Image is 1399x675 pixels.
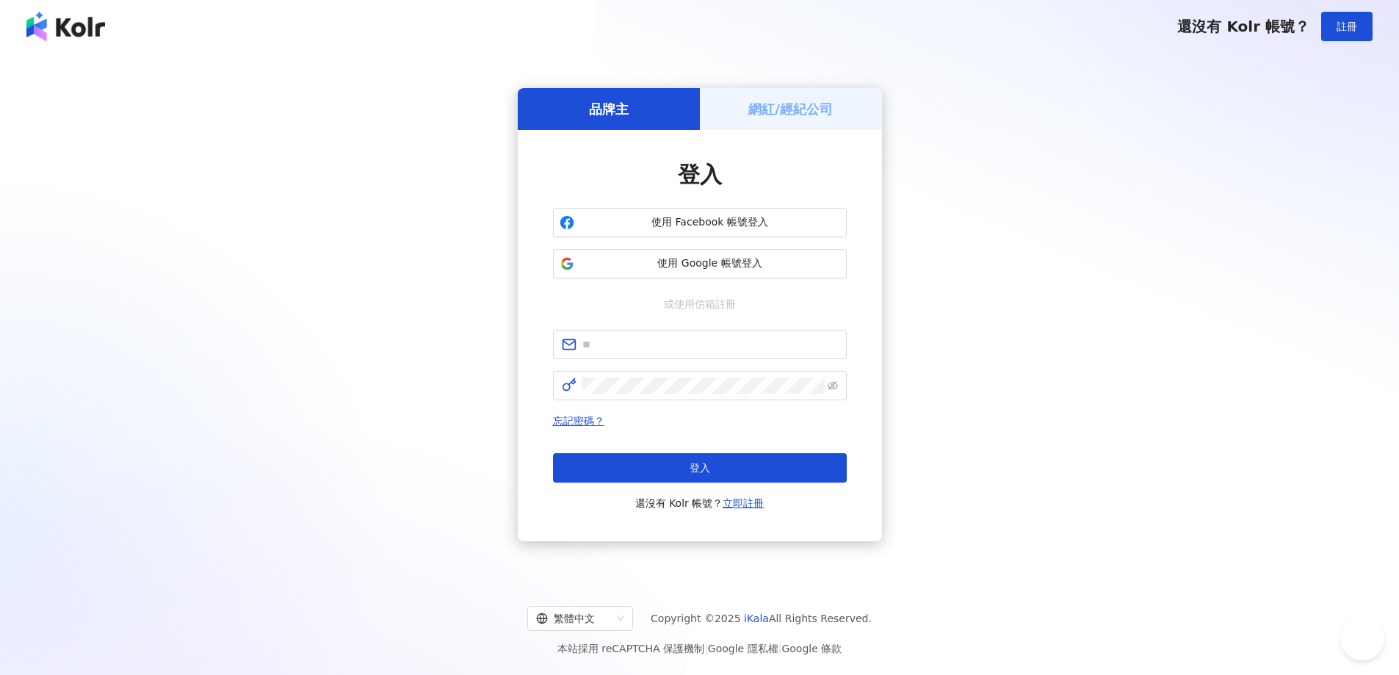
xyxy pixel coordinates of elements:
[553,208,847,237] button: 使用 Facebook 帳號登入
[690,462,710,474] span: 登入
[553,249,847,278] button: 使用 Google 帳號登入
[557,640,842,657] span: 本站採用 reCAPTCHA 保護機制
[1340,616,1384,660] iframe: Help Scout Beacon - Open
[828,380,838,391] span: eye-invisible
[26,12,105,41] img: logo
[678,162,722,187] span: 登入
[708,643,778,654] a: Google 隱私權
[553,453,847,483] button: 登入
[635,494,764,512] span: 還沒有 Kolr 帳號？
[654,296,746,312] span: 或使用信箱註冊
[744,613,769,624] a: iKala
[781,643,842,654] a: Google 條款
[580,215,840,230] span: 使用 Facebook 帳號登入
[651,610,872,627] span: Copyright © 2025 All Rights Reserved.
[704,643,708,654] span: |
[778,643,782,654] span: |
[536,607,611,630] div: 繁體中文
[723,497,764,509] a: 立即註冊
[748,100,833,118] h5: 網紅/經紀公司
[553,415,604,427] a: 忘記密碼？
[1337,21,1357,32] span: 註冊
[589,100,629,118] h5: 品牌主
[1177,18,1309,35] span: 還沒有 Kolr 帳號？
[580,256,840,271] span: 使用 Google 帳號登入
[1321,12,1373,41] button: 註冊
